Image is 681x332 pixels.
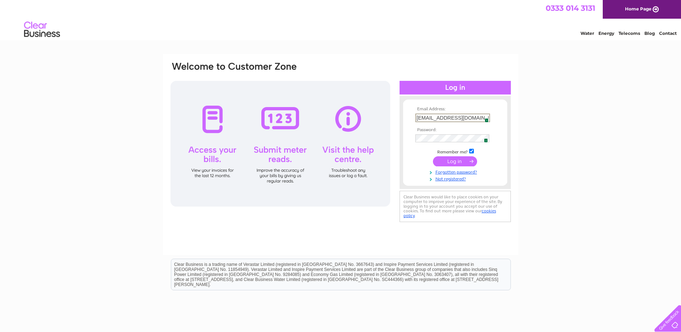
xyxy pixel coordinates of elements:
[400,191,511,222] div: Clear Business would like to place cookies on your computer to improve your experience of the sit...
[644,31,655,36] a: Blog
[484,138,488,143] span: 3
[619,31,640,36] a: Telecoms
[598,31,614,36] a: Energy
[481,135,487,141] img: npw-badge-icon.svg
[659,31,677,36] a: Contact
[433,156,477,166] input: Submit
[24,19,60,41] img: logo.png
[415,175,497,182] a: Not registered?
[171,4,510,35] div: Clear Business is a trading name of Verastar Limited (registered in [GEOGRAPHIC_DATA] No. 3667643...
[415,168,497,175] a: Forgotten password?
[404,208,496,218] a: cookies policy
[580,31,594,36] a: Water
[546,4,595,13] a: 0333 014 3131
[414,148,497,155] td: Remember me?
[414,107,497,112] th: Email Address:
[485,118,489,123] span: 3
[414,128,497,133] th: Password:
[482,115,488,121] img: npw-badge-icon.svg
